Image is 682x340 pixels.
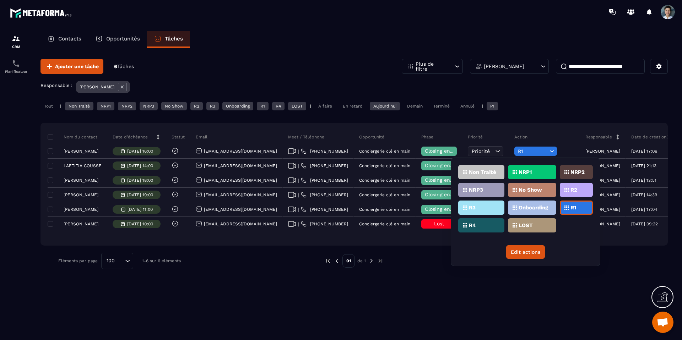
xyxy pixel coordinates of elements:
div: Terminé [430,102,453,110]
p: [PERSON_NAME] [585,149,620,154]
p: R4 [469,223,476,228]
p: [DATE] 11:00 [128,207,153,212]
span: Ajouter une tâche [55,63,99,70]
span: | [298,149,299,154]
a: Tâches [147,31,190,48]
p: Responsable : [40,83,72,88]
div: En retard [339,102,366,110]
p: NRP1 [519,170,532,175]
a: Opportunités [88,31,147,48]
p: [PERSON_NAME] [64,178,98,183]
p: Action [514,134,527,140]
p: | [310,104,311,109]
span: 100 [104,257,117,265]
p: [DATE] 17:06 [631,149,657,154]
p: [PERSON_NAME] [585,178,620,183]
p: [DATE] 21:13 [631,163,656,168]
p: | [60,104,61,109]
img: next [368,258,375,264]
div: R3 [206,102,219,110]
div: NRP1 [97,102,114,110]
div: No Show [161,102,187,110]
div: R2 [190,102,203,110]
div: Ouvrir le chat [652,312,673,333]
p: Conciergerie clé en main [359,221,410,226]
div: NRP3 [140,102,158,110]
span: Lost [434,221,444,226]
p: Planificateur [2,70,30,73]
a: [PHONE_NUMBER] [301,192,348,198]
span: Closing en cours [425,148,465,154]
p: [PERSON_NAME] [64,207,98,212]
a: [PHONE_NUMBER] [301,221,348,227]
p: [PERSON_NAME] [64,149,98,154]
p: LOST [519,223,533,228]
span: | [298,192,299,198]
p: Conciergerie clé en main [359,149,410,154]
p: NRP3 [469,187,483,192]
div: P1 [487,102,498,110]
p: Éléments par page [58,258,98,263]
p: [PERSON_NAME] [585,221,620,226]
p: Onboarding [519,205,548,210]
span: Tâches [117,64,134,69]
p: R2 [570,187,577,192]
a: [PHONE_NUMBER] [301,148,348,154]
p: de 1 [357,258,366,264]
p: [DATE] 09:32 [631,221,658,226]
p: [PERSON_NAME] [585,207,620,212]
span: | [298,178,299,183]
div: R4 [272,102,285,110]
p: [DATE] 17:04 [631,207,657,212]
div: Non Traité [65,102,93,110]
p: [PERSON_NAME] [64,221,98,226]
p: Conciergerie clé en main [359,178,410,183]
a: Contacts [40,31,88,48]
p: Plus de filtre [416,61,447,71]
p: Tâches [165,35,183,42]
p: [DATE] 10:00 [127,221,153,226]
p: Responsable [585,134,612,140]
p: Meet / Téléphone [288,134,324,140]
p: 01 [342,254,355,268]
a: [PHONE_NUMBER] [301,163,348,169]
p: Contacts [58,35,81,42]
p: [DATE] 14:00 [127,163,153,168]
div: Onboarding [222,102,253,110]
p: Phase [421,134,433,140]
p: [PERSON_NAME] [585,163,620,168]
img: prev [325,258,331,264]
p: [DATE] 13:51 [631,178,656,183]
img: prev [334,258,340,264]
div: R1 [257,102,269,110]
p: Email [196,134,207,140]
img: scheduler [12,59,20,68]
p: R3 [469,205,476,210]
p: Opportunités [106,35,140,42]
p: Conciergerie clé en main [359,207,410,212]
span: Priorité [472,148,490,154]
span: R1 [518,148,548,154]
img: next [377,258,384,264]
p: Date d’échéance [113,134,148,140]
span: Closing en cours [425,206,465,212]
p: 1-6 sur 6 éléments [142,258,181,263]
p: [PERSON_NAME] [585,192,620,197]
p: NRP2 [570,170,585,175]
span: | [298,221,299,227]
p: Conciergerie clé en main [359,192,410,197]
div: Demain [404,102,426,110]
div: LOST [288,102,306,110]
p: Non Traité [469,170,496,175]
p: Opportunité [359,134,384,140]
span: Closing en cours [425,192,465,197]
button: Ajouter une tâche [40,59,103,74]
a: [PHONE_NUMBER] [301,207,348,212]
p: [PERSON_NAME] [80,84,114,89]
a: [PHONE_NUMBER] [301,177,348,183]
span: | [298,207,299,212]
p: Conciergerie clé en main [359,163,410,168]
p: No Show [519,187,542,192]
img: logo [10,6,74,20]
div: Tout [40,102,56,110]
